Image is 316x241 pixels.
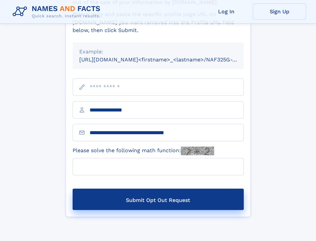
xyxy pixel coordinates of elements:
[10,3,106,21] img: Logo Names and Facts
[73,189,244,210] button: Submit Opt Out Request
[79,56,256,63] small: [URL][DOMAIN_NAME]<firstname>_<lastname>/NAF325G-xxxxxxxx
[79,48,237,56] div: Example:
[253,3,306,20] a: Sign Up
[73,147,214,155] label: Please solve the following math function:
[199,3,253,20] a: Log In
